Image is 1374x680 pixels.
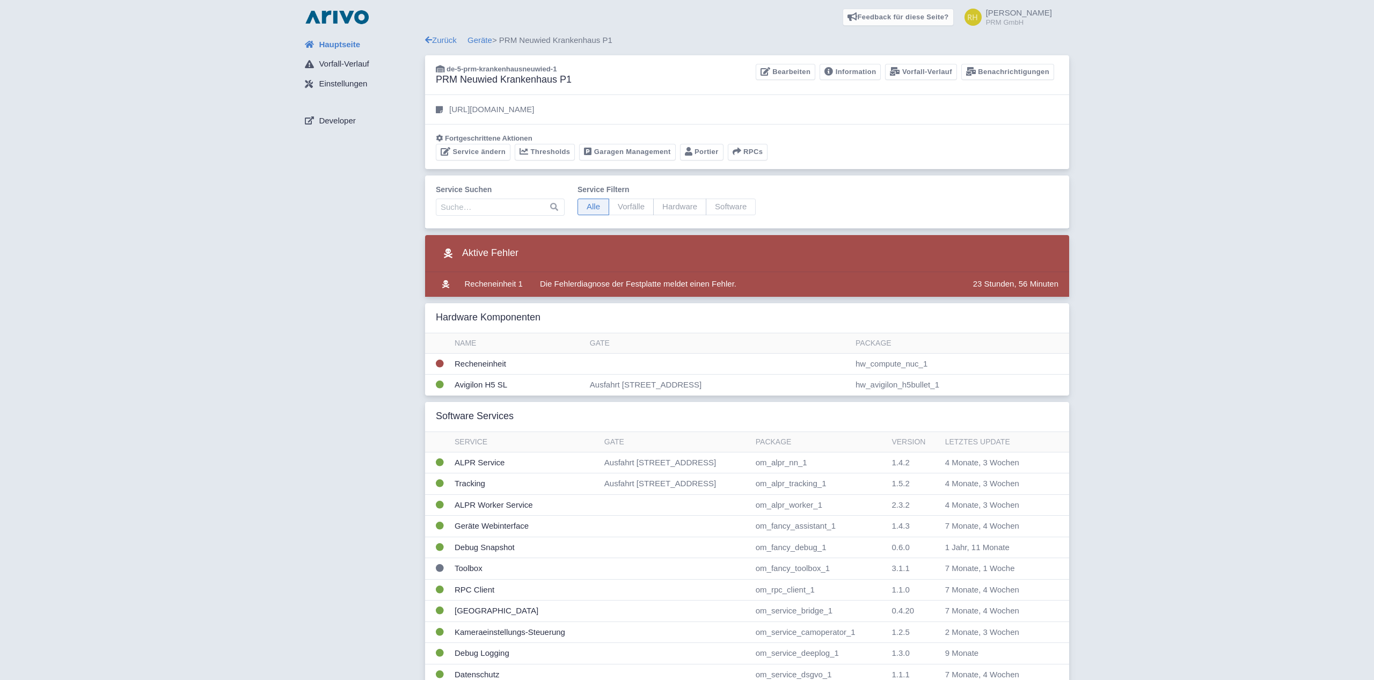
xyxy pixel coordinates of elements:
[851,375,1069,396] td: hw_avigilon_h5bullet_1
[941,601,1050,622] td: 7 Monate, 4 Wochen
[706,199,756,215] span: Software
[891,521,909,530] span: 1.4.3
[751,452,888,473] td: om_alpr_nn_1
[941,558,1050,580] td: 7 Monate, 1 Woche
[449,104,534,116] p: [URL][DOMAIN_NAME]
[515,144,575,160] a: Thresholds
[296,54,425,75] a: Vorfall-Verlauf
[450,494,600,516] td: ALPR Worker Service
[436,244,518,263] h3: Aktive Fehler
[751,516,888,537] td: om_fancy_assistant_1
[751,579,888,601] td: om_rpc_client_1
[751,558,888,580] td: om_fancy_toolbox_1
[450,432,600,452] th: Service
[303,9,371,26] img: logo
[450,375,586,396] td: Avigilon H5 SL
[941,537,1050,558] td: 1 Jahr, 11 Monate
[891,648,909,657] span: 1.3.0
[941,643,1050,664] td: 9 Monate
[891,606,914,615] span: 0.4.20
[319,58,369,70] span: Vorfall-Verlauf
[296,34,425,55] a: Hauptseite
[450,516,600,537] td: Geräte Webinterface
[728,144,768,160] button: RPCs
[450,643,600,664] td: Debug Logging
[436,312,540,324] h3: Hardware Komponenten
[653,199,706,215] span: Hardware
[450,537,600,558] td: Debug Snapshot
[540,279,736,288] span: Die Fehlerdiagnose der Festplatte meldet einen Fehler.
[961,64,1054,81] a: Benachrichtigungen
[450,452,600,473] td: ALPR Service
[447,65,557,73] span: de-5-prm-krankenhausneuwied-1
[425,35,457,45] a: Zurück
[578,184,756,195] label: Service filtern
[941,516,1050,537] td: 7 Monate, 4 Wochen
[941,473,1050,495] td: 4 Monate, 3 Wochen
[450,558,600,580] td: Toolbox
[450,601,600,622] td: [GEOGRAPHIC_DATA]
[425,34,1069,47] div: > PRM Neuwied Krankenhaus P1
[843,9,954,26] a: Feedback für diese Seite?
[941,494,1050,516] td: 4 Monate, 3 Wochen
[450,333,586,354] th: Name
[751,643,888,664] td: om_service_deeplog_1
[600,452,751,473] td: Ausfahrt [STREET_ADDRESS]
[820,64,881,81] a: Information
[885,64,956,81] a: Vorfall-Verlauf
[891,479,909,488] span: 1.5.2
[941,579,1050,601] td: 7 Monate, 4 Wochen
[319,78,367,90] span: Einstellungen
[450,579,600,601] td: RPC Client
[891,670,909,679] span: 1.1.1
[851,333,1069,354] th: Package
[891,564,909,573] span: 3.1.1
[969,272,1069,297] td: 23 Stunden, 56 Minuten
[319,115,355,127] span: Developer
[436,411,514,422] h3: Software Services
[751,432,888,452] th: Package
[751,601,888,622] td: om_service_bridge_1
[450,473,600,495] td: Tracking
[958,9,1052,26] a: [PERSON_NAME] PRM GmbH
[467,35,492,45] a: Geräte
[579,144,675,160] a: Garagen Management
[887,432,940,452] th: Version
[445,134,532,142] span: Fortgeschrittene Aktionen
[296,111,425,131] a: Developer
[600,432,751,452] th: Gate
[461,272,527,297] td: Recheneinheit 1
[941,432,1050,452] th: Letztes Update
[586,375,851,396] td: Ausfahrt [STREET_ADDRESS]
[751,537,888,558] td: om_fancy_debug_1
[436,199,565,216] input: Suche…
[578,199,609,215] span: Alle
[680,144,723,160] a: Portier
[891,500,909,509] span: 2.3.2
[851,353,1069,375] td: hw_compute_nuc_1
[891,585,909,594] span: 1.1.0
[751,494,888,516] td: om_alpr_worker_1
[436,74,572,86] h3: PRM Neuwied Krankenhaus P1
[986,19,1052,26] small: PRM GmbH
[436,184,565,195] label: Service suchen
[586,333,851,354] th: Gate
[751,621,888,643] td: om_service_camoperator_1
[609,199,654,215] span: Vorfälle
[751,473,888,495] td: om_alpr_tracking_1
[986,8,1052,17] span: [PERSON_NAME]
[296,74,425,94] a: Einstellungen
[941,621,1050,643] td: 2 Monate, 3 Wochen
[450,621,600,643] td: Kameraeinstellungs-Steuerung
[756,64,815,81] a: Bearbeiten
[436,144,510,160] a: Service ändern
[891,458,909,467] span: 1.4.2
[941,452,1050,473] td: 4 Monate, 3 Wochen
[600,473,751,495] td: Ausfahrt [STREET_ADDRESS]
[891,627,909,637] span: 1.2.5
[319,39,360,51] span: Hauptseite
[891,543,909,552] span: 0.6.0
[450,353,586,375] td: Recheneinheit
